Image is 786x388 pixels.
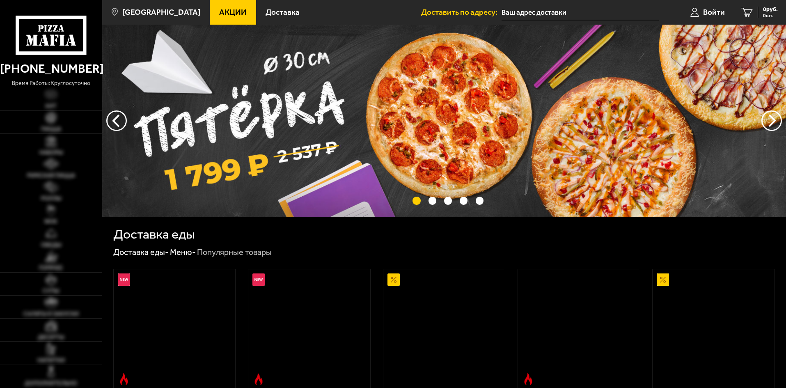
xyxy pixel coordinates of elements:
span: Акции [219,8,247,16]
span: [GEOGRAPHIC_DATA] [122,8,200,16]
a: Меню- [170,247,196,257]
span: 0 шт. [763,13,778,18]
button: точки переключения [460,197,467,204]
span: Хит [45,103,57,109]
span: Доставить по адресу: [421,8,502,16]
img: Новинка [252,273,265,286]
span: Римская пицца [27,173,75,179]
span: Горячее [39,265,63,271]
img: Акционный [387,273,400,286]
span: Доставка [266,8,300,16]
span: WOK [44,219,57,225]
span: 0 руб. [763,7,778,12]
span: Супы [43,288,59,294]
span: Роллы [41,196,61,202]
button: предыдущий [761,110,782,131]
button: точки переключения [429,197,436,204]
button: точки переключения [412,197,420,204]
div: Популярные товары [197,247,272,258]
a: Доставка еды- [113,247,169,257]
span: Обеды [41,242,61,248]
img: Острое блюдо [118,373,130,386]
span: Дополнительно [25,381,77,386]
span: Напитки [37,358,65,363]
button: точки переключения [476,197,484,204]
span: Салаты и закуски [23,311,79,317]
span: Десерты [38,335,64,340]
img: Острое блюдо [252,373,265,386]
input: Ваш адрес доставки [502,5,659,20]
button: следующий [106,110,127,131]
img: Акционный [657,273,669,286]
span: Наборы [39,150,63,156]
button: точки переключения [444,197,452,204]
img: Новинка [118,273,130,286]
span: Войти [703,8,725,16]
img: Острое блюдо [522,373,534,386]
h1: Доставка еды [113,228,195,241]
span: Пицца [41,126,61,132]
